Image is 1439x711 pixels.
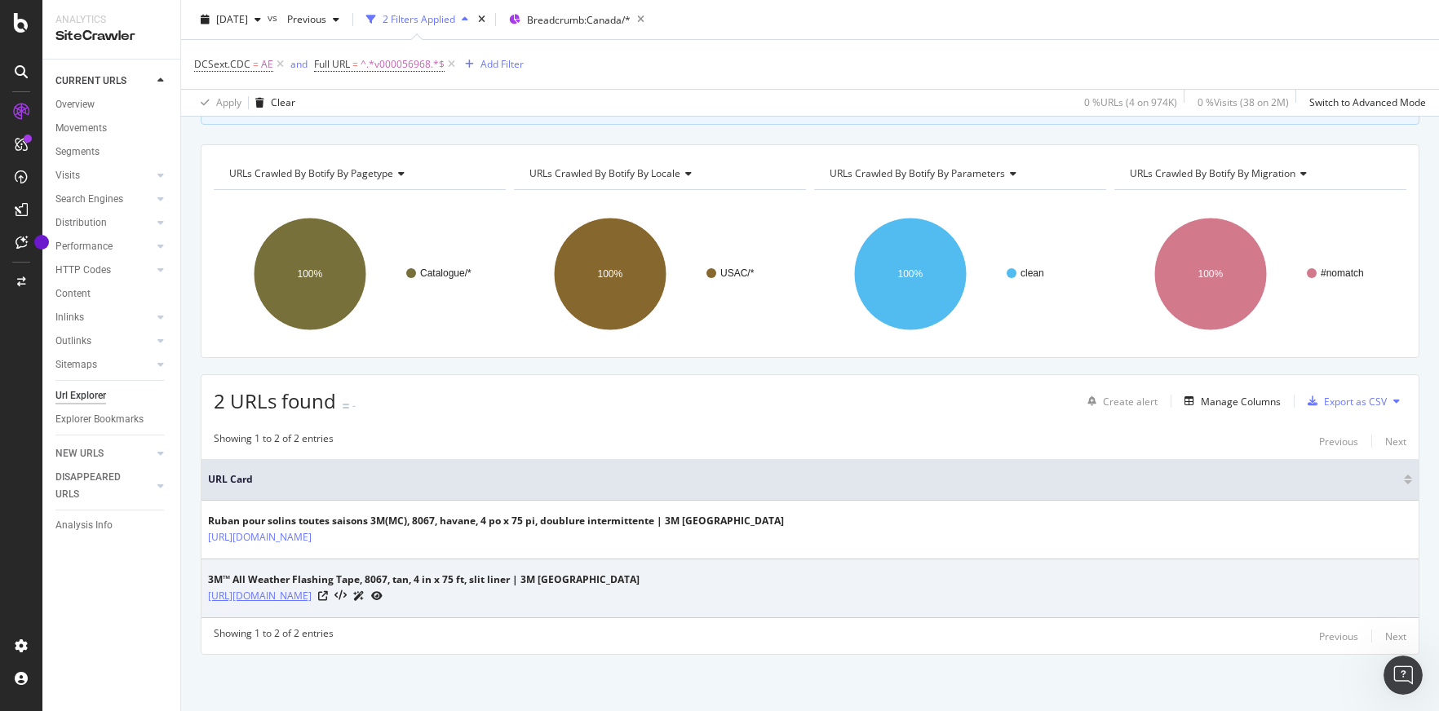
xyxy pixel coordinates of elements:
div: Add Filter [480,57,524,71]
div: times [475,11,489,28]
text: 100% [598,268,623,280]
button: View HTML Source [334,590,347,602]
button: Export as CSV [1301,388,1387,414]
a: DISAPPEARED URLS [55,469,153,503]
button: Manage Columns [1178,391,1281,411]
a: Url Explorer [55,387,169,404]
a: AI Url Details [353,587,365,604]
button: Previous [281,7,346,33]
button: Previous [1319,431,1358,451]
button: Next [1385,626,1406,646]
button: and [290,56,308,72]
button: Previous [1319,626,1358,646]
a: HTTP Codes [55,262,153,279]
h4: URLs Crawled By Botify By migration [1127,161,1392,187]
div: Switch to Advanced Mode [1309,95,1426,109]
div: 0 % Visits ( 38 on 2M ) [1198,95,1289,109]
a: URL Inspection [371,587,383,604]
span: 2025 Sep. 28th [216,12,248,26]
div: HTTP Codes [55,262,111,279]
div: Clear [271,95,295,109]
div: Export as CSV [1324,395,1387,408]
span: 2 URLs found [214,387,336,414]
text: clean [1021,267,1044,279]
div: - [352,399,356,413]
a: [URL][DOMAIN_NAME] [208,529,312,545]
div: Tooltip anchor [34,235,49,250]
a: Performance [55,238,153,255]
div: SiteCrawler [55,27,167,46]
div: 0 % URLs ( 4 on 974K ) [1084,95,1177,109]
button: Create alert [1081,388,1158,414]
button: Next [1385,431,1406,451]
span: vs [268,11,281,24]
text: #nomatch [1321,267,1364,279]
button: Switch to Advanced Mode [1303,90,1426,116]
div: Create alert [1103,395,1158,408]
svg: A chart. [214,203,506,345]
button: Clear [249,90,295,116]
div: NEW URLS [55,445,104,462]
span: = [253,57,259,71]
div: Previous [1319,435,1358,448]
div: Next [1385,435,1406,448]
text: 100% [898,268,923,280]
img: Equal [343,404,349,408]
div: CURRENT URLS [55,73,126,90]
button: Apply [194,90,241,116]
div: Inlinks [55,309,84,326]
a: Overview [55,96,169,113]
a: Visits [55,167,153,184]
a: Search Engines [55,191,153,208]
span: URLs Crawled By Botify By parameters [830,166,1005,180]
div: DISAPPEARED URLS [55,469,138,503]
div: Ruban pour solins toutes saisons 3M(MC), 8067, havane, 4 po x 75 pi, doublure intermittente | 3M ... [208,514,784,528]
text: USAC/* [720,267,755,279]
span: Breadcrumb: Canada/* [527,13,631,27]
span: Full URL [314,57,350,71]
a: Sitemaps [55,356,153,373]
div: Search Engines [55,191,123,208]
text: Catalogue/* [420,267,472,279]
text: 100% [1198,268,1224,280]
a: Segments [55,144,169,161]
div: Showing 1 to 2 of 2 entries [214,431,334,451]
svg: A chart. [514,203,806,345]
span: = [352,57,358,71]
button: [DATE] [194,7,268,33]
span: AE [261,53,273,76]
div: Overview [55,96,95,113]
div: Previous [1319,629,1358,643]
a: Content [55,285,169,303]
div: Performance [55,238,113,255]
div: Distribution [55,214,107,232]
div: Sitemaps [55,356,97,373]
text: 100% [298,268,323,280]
span: Previous [281,12,326,26]
a: NEW URLS [55,445,153,462]
button: Breadcrumb:Canada/* [503,7,631,33]
a: Analysis Info [55,517,169,534]
span: URL Card [208,472,1400,487]
span: URLs Crawled By Botify By migration [1130,166,1295,180]
div: Apply [216,95,241,109]
span: URLs Crawled By Botify By locale [529,166,680,180]
div: Outlinks [55,333,91,350]
svg: A chart. [1114,203,1406,345]
div: Segments [55,144,100,161]
div: and [290,57,308,71]
span: ^.*v000056968.*$ [361,53,445,76]
div: Movements [55,120,107,137]
div: Analysis Info [55,517,113,534]
h4: URLs Crawled By Botify By locale [526,161,791,187]
span: DCSext.CDC [194,57,250,71]
div: 2 Filters Applied [383,12,455,26]
a: Outlinks [55,333,153,350]
button: Add Filter [458,55,524,74]
a: [URL][DOMAIN_NAME] [208,588,312,604]
a: Movements [55,120,169,137]
div: A chart. [814,203,1106,345]
div: Analytics [55,13,167,27]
